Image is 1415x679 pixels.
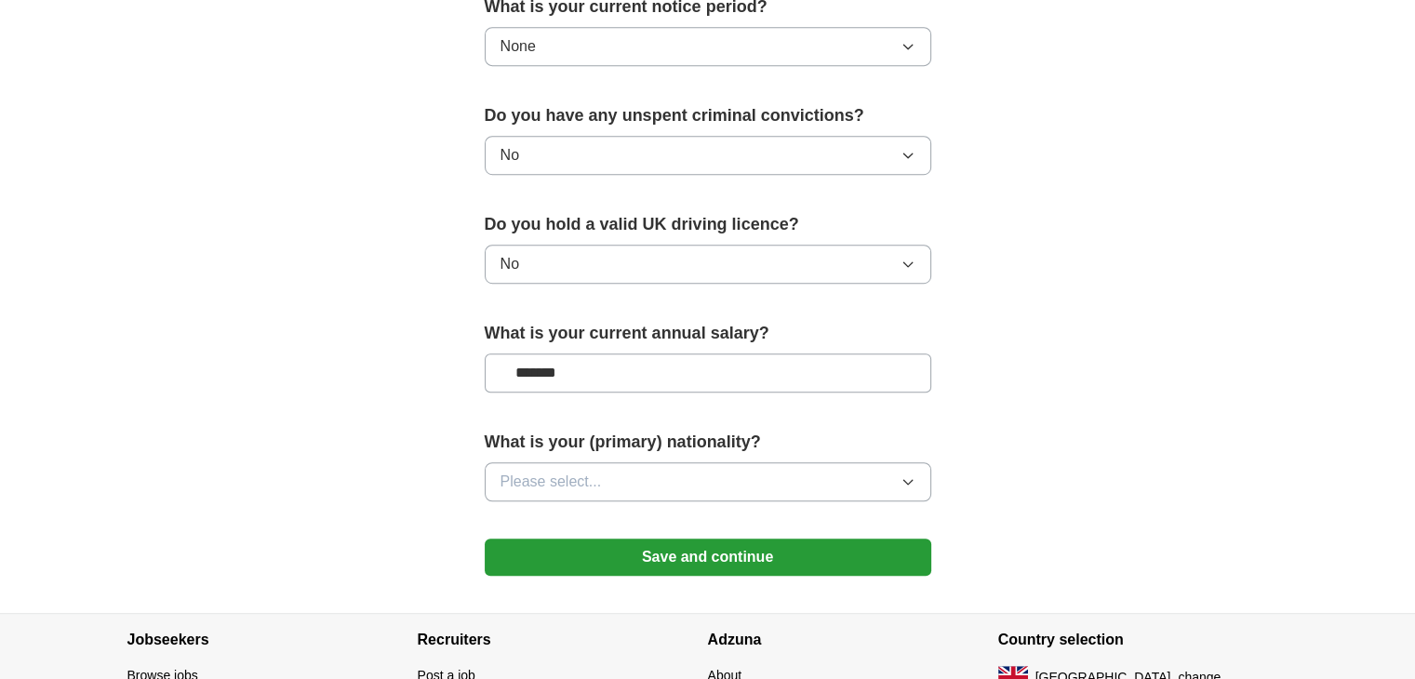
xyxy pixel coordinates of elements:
label: Do you have any unspent criminal convictions? [485,103,931,128]
label: Do you hold a valid UK driving licence? [485,212,931,237]
span: Please select... [501,471,602,493]
span: None [501,35,536,58]
label: What is your current annual salary? [485,321,931,346]
button: None [485,27,931,66]
button: Save and continue [485,539,931,576]
h4: Country selection [998,614,1288,666]
label: What is your (primary) nationality? [485,430,931,455]
span: No [501,253,519,275]
button: No [485,245,931,284]
button: Please select... [485,462,931,501]
button: No [485,136,931,175]
span: No [501,144,519,166]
